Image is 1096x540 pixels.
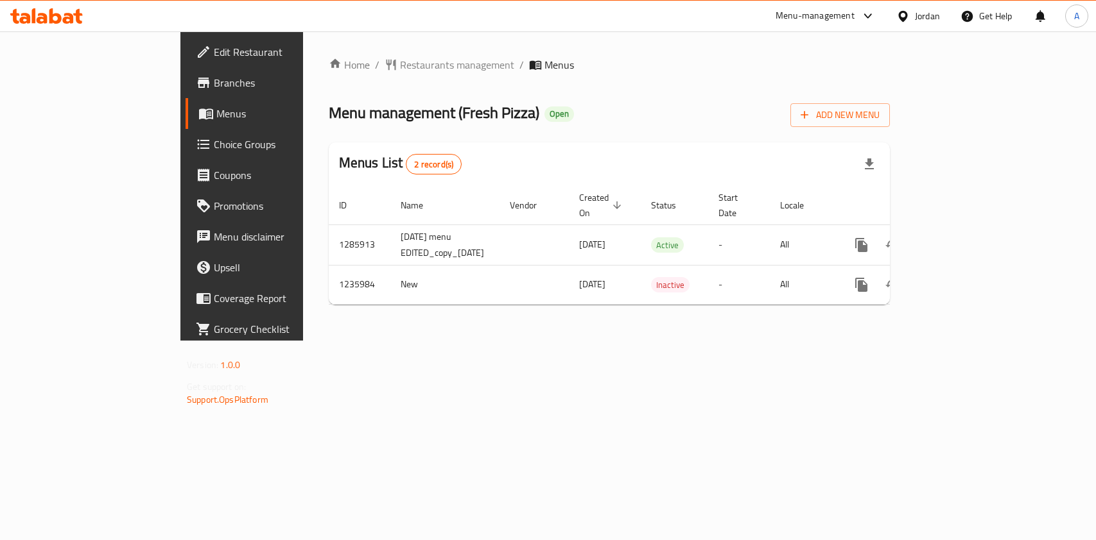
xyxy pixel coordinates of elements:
span: Created On [579,190,625,221]
a: Restaurants management [385,57,514,72]
a: Promotions [186,190,363,221]
div: Menu-management [776,8,855,24]
span: Get support on: [187,378,246,395]
a: Upsell [186,252,363,283]
button: Change Status [877,230,908,260]
span: 1.0.0 [220,357,240,373]
a: Support.OpsPlatform [187,391,268,408]
a: Coverage Report [186,283,363,314]
span: Active [651,238,684,253]
a: Branches [186,67,363,98]
span: [DATE] [579,276,605,292]
span: ID [339,198,363,213]
a: Choice Groups [186,129,363,160]
a: Edit Restaurant [186,37,363,67]
span: Version: [187,357,218,373]
span: Menu disclaimer [214,229,353,244]
span: Edit Restaurant [214,44,353,60]
span: Choice Groups [214,137,353,152]
span: Menus [544,57,574,72]
td: [DATE] menu EDITED_copy_[DATE] [390,224,500,265]
td: - [708,224,770,265]
a: Menu disclaimer [186,221,363,252]
span: Upsell [214,260,353,275]
span: Inactive [651,278,690,292]
td: New [390,265,500,304]
span: Locale [780,198,821,213]
td: All [770,265,836,304]
div: Active [651,237,684,253]
a: Grocery Checklist [186,314,363,344]
span: Vendor [510,198,553,213]
span: Add New Menu [801,107,880,123]
span: Coupons [214,167,353,183]
span: Start Date [718,190,754,221]
a: Menus [186,98,363,129]
h2: Menus List [339,153,462,174]
span: [DATE] [579,236,605,253]
span: Promotions [214,198,353,214]
span: Name [401,198,440,213]
button: more [846,230,877,260]
li: / [375,57,379,72]
span: Menu management ( Fresh Pizza ) [329,98,539,127]
span: Status [651,198,693,213]
span: Menus [216,106,353,121]
button: Add New Menu [790,103,890,127]
th: Actions [836,186,980,225]
td: All [770,224,836,265]
li: / [519,57,524,72]
span: 2 record(s) [406,158,461,171]
span: A [1074,9,1079,23]
a: Coupons [186,160,363,190]
button: Change Status [877,269,908,300]
div: Total records count [406,154,462,174]
nav: breadcrumb [329,57,890,72]
span: Coverage Report [214,291,353,306]
div: Export file [854,149,885,180]
button: more [846,269,877,300]
div: Open [544,106,574,122]
table: enhanced table [329,186,980,305]
div: Inactive [651,277,690,292]
td: - [708,265,770,304]
span: Branches [214,75,353,90]
span: Grocery Checklist [214,321,353,337]
div: Jordan [915,9,940,23]
span: Open [544,108,574,119]
span: Restaurants management [400,57,514,72]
